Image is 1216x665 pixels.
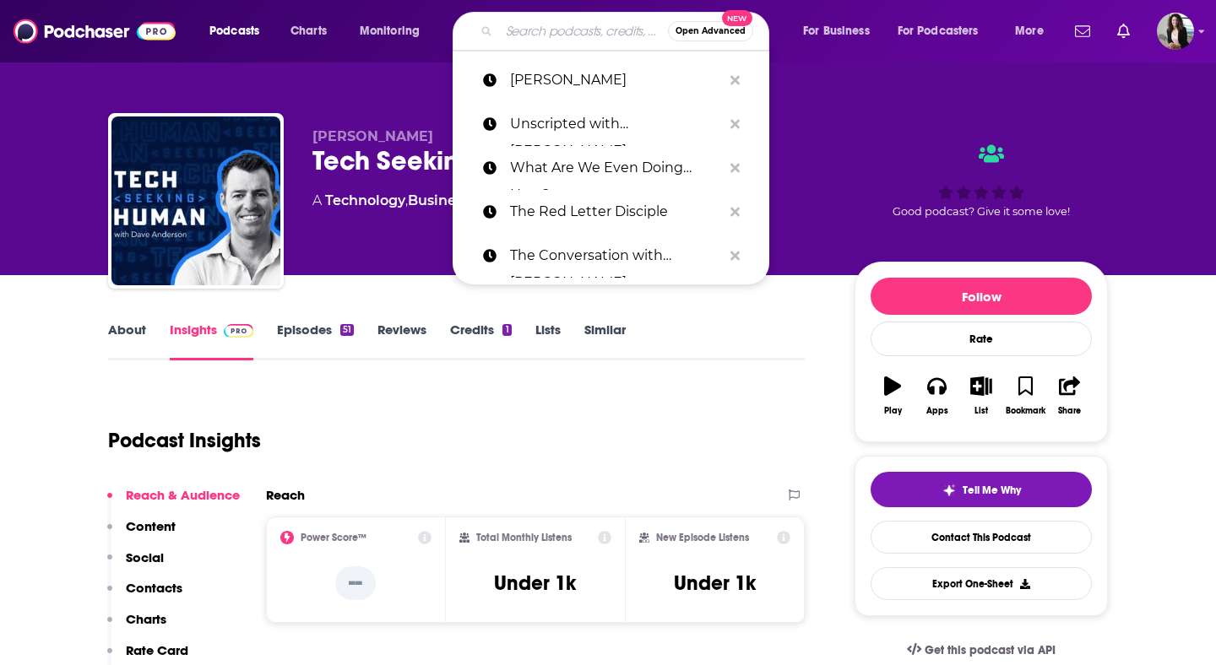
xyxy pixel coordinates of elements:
[1157,13,1194,50] img: User Profile
[450,322,511,360] a: Credits1
[209,19,259,43] span: Podcasts
[301,532,366,543] h2: Power Score™
[107,518,176,549] button: Content
[335,566,376,600] p: --
[290,19,327,43] span: Charts
[340,324,354,336] div: 51
[884,406,902,416] div: Play
[1006,406,1045,416] div: Bookmark
[312,191,622,211] div: A podcast
[855,128,1108,233] div: Good podcast? Give it some love!
[871,322,1092,356] div: Rate
[959,365,1003,426] button: List
[510,102,722,146] p: Unscripted with Aaron Conrad
[510,146,722,190] p: What Are We Even Doing Here?
[656,532,749,543] h2: New Episode Listens
[494,570,576,596] h3: Under 1k
[107,611,166,642] button: Charts
[312,128,433,144] span: [PERSON_NAME]
[107,549,164,581] button: Social
[1110,17,1137,46] a: Show notifications dropdown
[1068,17,1097,46] a: Show notifications dropdown
[108,428,261,453] h1: Podcast Insights
[942,484,956,497] img: tell me why sparkle
[405,192,408,208] span: ,
[1003,18,1065,45] button: open menu
[803,19,870,43] span: For Business
[1157,13,1194,50] button: Show profile menu
[126,580,182,596] p: Contacts
[1048,365,1092,426] button: Share
[107,580,182,611] button: Contacts
[510,234,722,278] p: The Conversation with Adam Weber
[887,18,1003,45] button: open menu
[325,192,405,208] a: Technology
[722,10,752,26] span: New
[107,487,240,518] button: Reach & Audience
[1157,13,1194,50] span: Logged in as ElizabethCole
[224,324,253,338] img: Podchaser Pro
[469,12,785,51] div: Search podcasts, credits, & more...
[676,27,746,35] span: Open Advanced
[453,190,769,234] a: The Red Letter Disciple
[925,643,1056,657] span: Get this podcast via API
[126,487,240,503] p: Reach & Audience
[898,19,979,43] span: For Podcasters
[280,18,337,45] a: Charts
[502,324,511,336] div: 1
[408,192,470,208] a: Business
[871,521,1092,554] a: Contact This Podcast
[266,487,305,503] h2: Reach
[499,18,668,45] input: Search podcasts, credits, & more...
[535,322,561,360] a: Lists
[126,611,166,627] p: Charts
[453,102,769,146] a: Unscripted with [PERSON_NAME]
[963,484,1021,497] span: Tell Me Why
[668,21,753,41] button: Open AdvancedNew
[453,234,769,278] a: The Conversation with [PERSON_NAME]
[915,365,958,426] button: Apps
[1015,19,1044,43] span: More
[871,567,1092,600] button: Export One-Sheet
[348,18,442,45] button: open menu
[170,322,253,360] a: InsightsPodchaser Pro
[277,322,354,360] a: Episodes51
[974,406,988,416] div: List
[108,322,146,360] a: About
[126,518,176,534] p: Content
[1003,365,1047,426] button: Bookmark
[126,642,188,658] p: Rate Card
[510,190,722,234] p: The Red Letter Disciple
[126,549,164,565] p: Social
[674,570,756,596] h3: Under 1k
[453,58,769,102] a: [PERSON_NAME]
[584,322,626,360] a: Similar
[893,205,1070,218] span: Good podcast? Give it some love!
[476,532,572,543] h2: Total Monthly Listens
[791,18,891,45] button: open menu
[926,406,948,416] div: Apps
[510,58,722,102] p: joe rogan
[871,278,1092,315] button: Follow
[871,365,915,426] button: Play
[871,472,1092,507] button: tell me why sparkleTell Me Why
[198,18,281,45] button: open menu
[111,116,280,285] img: Tech Seeking Human
[14,15,176,47] img: Podchaser - Follow, Share and Rate Podcasts
[377,322,426,360] a: Reviews
[1058,406,1081,416] div: Share
[360,19,420,43] span: Monitoring
[453,146,769,190] a: What Are We Even Doing Here?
